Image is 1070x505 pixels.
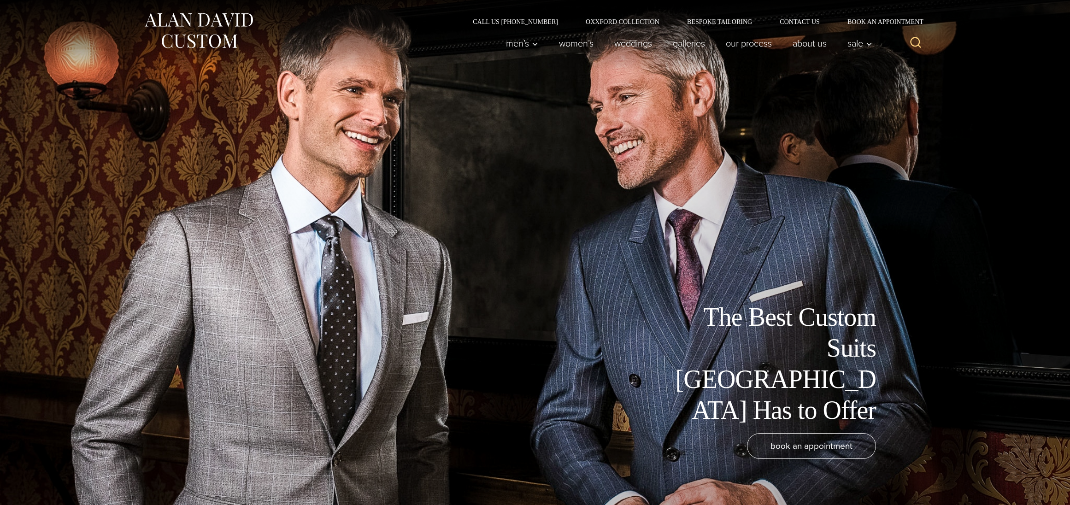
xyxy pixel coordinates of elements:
[496,34,877,53] nav: Primary Navigation
[506,39,538,48] span: Men’s
[663,34,716,53] a: Galleries
[747,433,876,459] a: book an appointment
[782,34,837,53] a: About Us
[604,34,663,53] a: weddings
[770,439,852,452] span: book an appointment
[459,18,927,25] nav: Secondary Navigation
[834,18,927,25] a: Book an Appointment
[459,18,572,25] a: Call Us [PHONE_NUMBER]
[549,34,604,53] a: Women’s
[673,18,766,25] a: Bespoke Tailoring
[572,18,673,25] a: Oxxford Collection
[847,39,872,48] span: Sale
[143,10,254,51] img: Alan David Custom
[669,302,876,426] h1: The Best Custom Suits [GEOGRAPHIC_DATA] Has to Offer
[905,32,927,54] button: View Search Form
[766,18,834,25] a: Contact Us
[716,34,782,53] a: Our Process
